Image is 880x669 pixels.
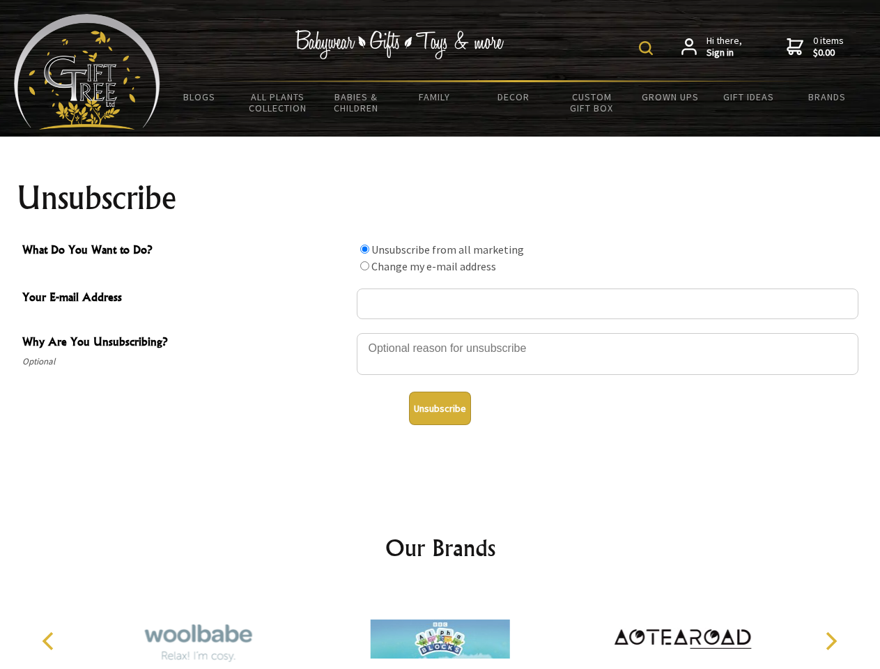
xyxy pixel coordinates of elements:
[239,82,318,123] a: All Plants Collection
[17,181,864,215] h1: Unsubscribe
[317,82,396,123] a: Babies & Children
[357,333,858,375] textarea: Why Are You Unsubscribing?
[371,259,496,273] label: Change my e-mail address
[22,353,350,370] span: Optional
[709,82,788,111] a: Gift Ideas
[357,289,858,319] input: Your E-mail Address
[813,34,844,59] span: 0 items
[295,30,504,59] img: Babywear - Gifts - Toys & more
[371,243,524,256] label: Unsubscribe from all marketing
[813,47,844,59] strong: $0.00
[631,82,709,111] a: Grown Ups
[707,35,742,59] span: Hi there,
[28,531,853,564] h2: Our Brands
[553,82,631,123] a: Custom Gift Box
[22,289,350,309] span: Your E-mail Address
[474,82,553,111] a: Decor
[707,47,742,59] strong: Sign in
[22,241,350,261] span: What Do You Want to Do?
[360,245,369,254] input: What Do You Want to Do?
[639,41,653,55] img: product search
[788,82,867,111] a: Brands
[396,82,474,111] a: Family
[409,392,471,425] button: Unsubscribe
[14,14,160,130] img: Babyware - Gifts - Toys and more...
[22,333,350,353] span: Why Are You Unsubscribing?
[787,35,844,59] a: 0 items$0.00
[160,82,239,111] a: BLOGS
[681,35,742,59] a: Hi there,Sign in
[35,626,65,656] button: Previous
[360,261,369,270] input: What Do You Want to Do?
[815,626,846,656] button: Next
